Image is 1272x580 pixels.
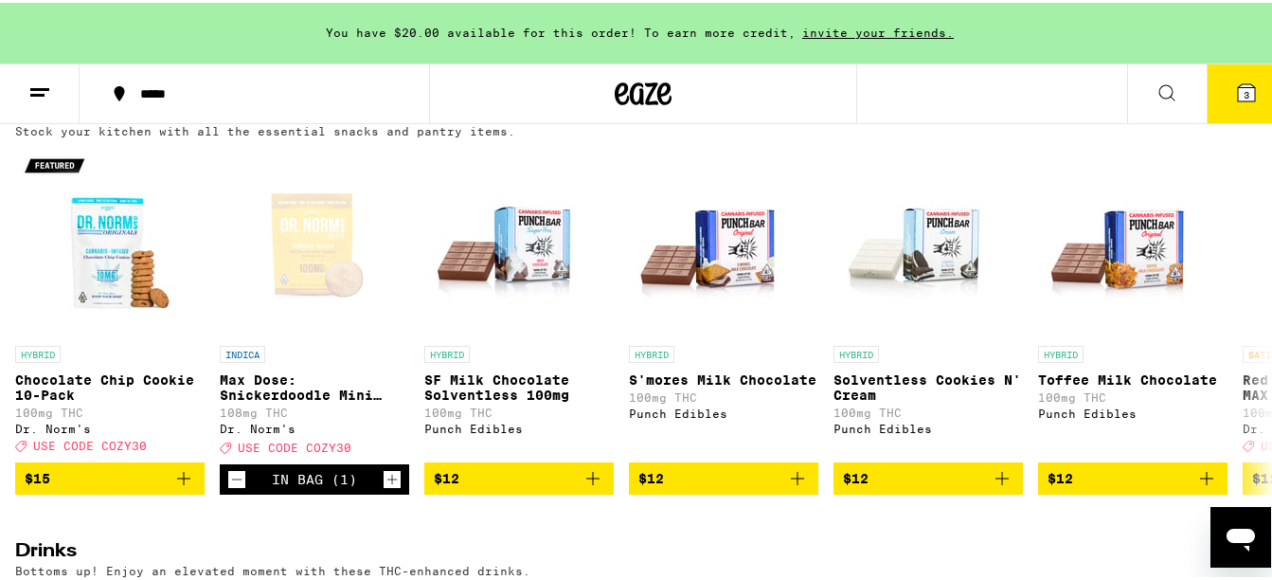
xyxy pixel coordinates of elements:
[15,404,205,416] p: 100mg THC
[796,24,960,36] span: invite your friends.
[220,343,265,360] p: INDICA
[15,420,205,432] div: Dr. Norm's
[833,404,1023,416] p: 100mg THC
[629,343,674,360] p: HYBRID
[272,469,357,484] div: In Bag (1)
[220,420,409,432] div: Dr. Norm's
[15,343,61,360] p: HYBRID
[424,370,614,400] p: SF Milk Chocolate Solventless 100mg
[220,370,409,400] p: Max Dose: Snickerdoodle Mini Cookie - Indica
[629,370,818,385] p: S'mores Milk Chocolate
[1038,144,1227,334] img: Punch Edibles - Toffee Milk Chocolate
[424,404,614,416] p: 100mg THC
[33,438,147,450] span: USE CODE COZY30
[833,370,1023,400] p: Solventless Cookies N' Cream
[220,144,409,461] a: Open page for Max Dose: Snickerdoodle Mini Cookie - Indica from Dr. Norm's
[15,122,515,135] p: Stock your kitchen with all the essential snacks and pantry items.
[15,144,205,334] img: Dr. Norm's - Chocolate Chip Cookie 10-Pack
[843,468,869,483] span: $12
[424,144,614,334] img: Punch Edibles - SF Milk Chocolate Solventless 100mg
[15,562,530,574] p: Bottoms up! Enjoy an elevated moment with these THC-enhanced drinks.
[1038,144,1227,459] a: Open page for Toffee Milk Chocolate from Punch Edibles
[15,539,1178,562] h2: Drinks
[833,343,879,360] p: HYBRID
[15,460,205,492] button: Add to bag
[220,404,409,416] p: 108mg THC
[1048,468,1073,483] span: $12
[434,468,459,483] span: $12
[833,144,1023,459] a: Open page for Solventless Cookies N' Cream from Punch Edibles
[1038,370,1227,385] p: Toffee Milk Chocolate
[326,24,796,36] span: You have $20.00 available for this order! To earn more credit,
[629,405,818,417] div: Punch Edibles
[629,144,818,459] a: Open page for S'mores Milk Chocolate from Punch Edibles
[638,468,664,483] span: $12
[15,370,205,400] p: Chocolate Chip Cookie 10-Pack
[1244,86,1249,98] span: 3
[424,460,614,492] button: Add to bag
[238,440,351,452] span: USE CODE COZY30
[833,144,1023,334] img: Punch Edibles - Solventless Cookies N' Cream
[424,420,614,432] div: Punch Edibles
[1209,539,1271,562] a: (32)
[629,460,818,492] button: Add to bag
[15,144,205,459] a: Open page for Chocolate Chip Cookie 10-Pack from Dr. Norm's
[629,389,818,401] p: 100mg THC
[383,467,402,486] button: Increment
[833,460,1023,492] button: Add to bag
[1038,389,1227,401] p: 100mg THC
[424,343,470,360] p: HYBRID
[1038,460,1227,492] button: Add to bag
[25,468,50,483] span: $15
[424,144,614,459] a: Open page for SF Milk Chocolate Solventless 100mg from Punch Edibles
[629,144,818,334] img: Punch Edibles - S'mores Milk Chocolate
[1210,504,1271,565] iframe: Button to launch messaging window
[833,420,1023,432] div: Punch Edibles
[1038,343,1084,360] p: HYBRID
[227,467,246,486] button: Decrement
[1038,405,1227,417] div: Punch Edibles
